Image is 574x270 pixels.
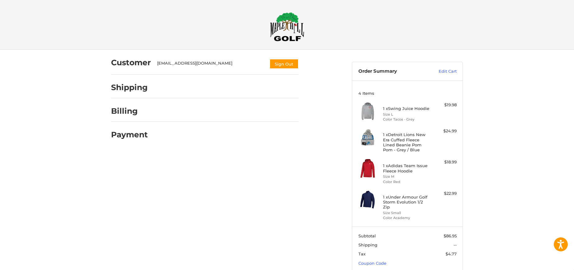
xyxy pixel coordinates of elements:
h4: 1 x Adidas Team Issue Fleece Hoodie [383,163,431,173]
div: $22.99 [432,190,457,197]
div: $18.99 [432,159,457,165]
h2: Billing [111,106,147,116]
span: Tax [358,251,366,256]
h4: 1 x Under Armour Golf Storm Evolution 1/2 Zip [383,194,431,210]
li: Color Academy [383,215,431,221]
span: -- [454,242,457,247]
h3: 4 Items [358,91,457,96]
span: $4.77 [446,251,457,256]
span: Shipping [358,242,377,247]
h4: 1 x Detroit Lions New Era Cuffed Fleece Lined Beanie Pom Pom - Grey / Blue [383,132,431,152]
img: Maple Hill Golf [270,12,304,41]
div: $24.99 [432,128,457,134]
h2: Customer [111,58,151,67]
li: Size Small [383,210,431,216]
li: Color Tacos - Grey [383,117,431,122]
h2: Payment [111,130,148,140]
h3: Order Summary [358,68,425,75]
a: Edit Cart [425,68,457,75]
li: Size M [383,174,431,179]
h2: Shipping [111,83,148,92]
div: $19.98 [432,102,457,108]
div: [EMAIL_ADDRESS][DOMAIN_NAME] [157,60,264,69]
button: Sign Out [269,59,299,69]
li: Color Red [383,179,431,185]
h4: 1 x Swing Juice Hoodie [383,106,431,111]
li: Size L [383,112,431,117]
span: Subtotal [358,233,376,238]
a: Coupon Code [358,261,386,266]
span: $86.95 [444,233,457,238]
